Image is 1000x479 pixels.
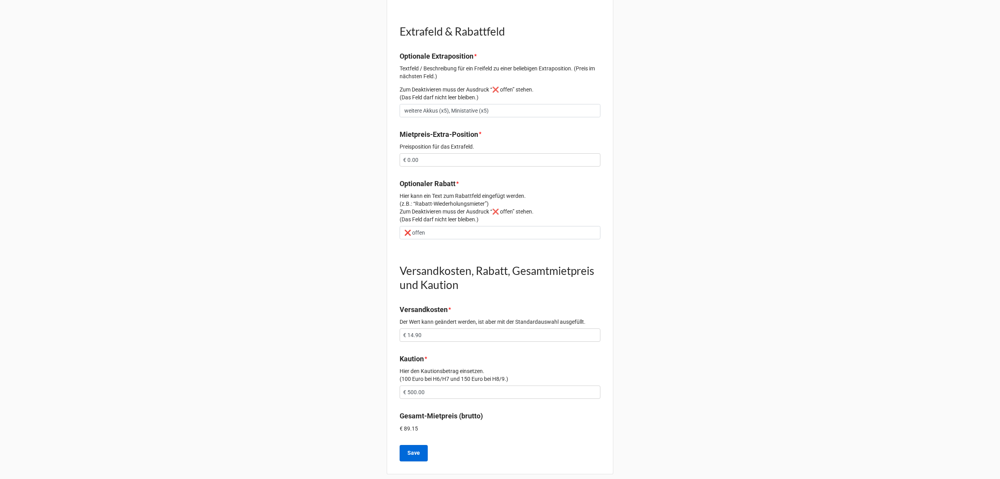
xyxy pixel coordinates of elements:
label: Mietpreis-Extra-Position [400,129,478,140]
p: Hier kann ein Text zum Rabattfeld eingefügt werden. (z.B.: “Rabatt-Wiederholungsmieter”) Zum Deak... [400,192,600,223]
h1: Versandkosten, Rabatt, Gesamtmietpreis und Kaution [400,264,600,292]
p: Der Wert kann geändert werden, ist aber mit der Standardauswahl ausgefüllt. [400,318,600,326]
button: Save [400,445,428,461]
p: Preisposition für das Extrafeld. [400,143,600,151]
p: Zum Deaktivieren muss der Ausdruck “❌ offen” stehen. (Das Feld darf nicht leer bleiben.) [400,86,600,101]
label: Optionaler Rabatt [400,178,455,189]
label: Kaution [400,353,424,364]
h1: Extrafeld & Rabattfeld [400,24,600,38]
p: € 89.15 [400,425,600,432]
b: Gesamt-Mietpreis (brutto) [400,412,483,420]
label: Versandkosten [400,304,448,315]
b: Save [407,449,420,457]
label: Optionale Extraposition [400,51,473,62]
p: Textfeld / Beschreibung für ein Freifeld zu einer beliebigen Extraposition. (Preis im nächsten Fe... [400,65,600,80]
p: Hier den Kautionsbetrag einsetzen. (100 Euro bei H6/H7 und 150 Euro bei H8/9.) [400,367,600,383]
